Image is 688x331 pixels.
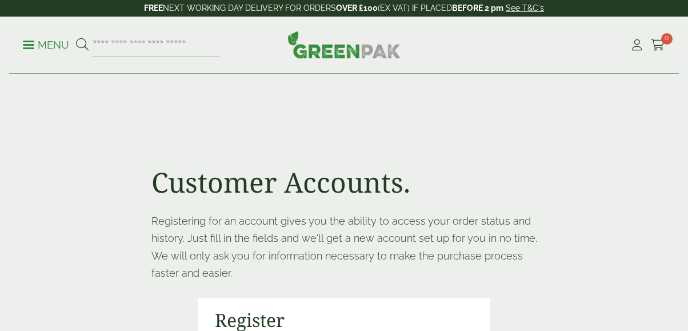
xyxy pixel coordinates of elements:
img: GreenPak Supplies [287,31,401,58]
a: See T&C's [506,3,544,13]
h2: Register [215,309,473,331]
strong: FREE [144,3,163,13]
span: 0 [661,33,673,45]
i: My Account [630,39,644,51]
p: Menu [23,38,69,52]
p: Registering for an account gives you the ability to access your order status and history. Just fi... [151,213,537,282]
strong: OVER £100 [336,3,378,13]
i: Cart [651,39,665,51]
strong: BEFORE 2 pm [452,3,503,13]
a: Menu [23,38,69,50]
a: 0 [651,37,665,54]
h1: Customer Accounts. [151,166,537,199]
